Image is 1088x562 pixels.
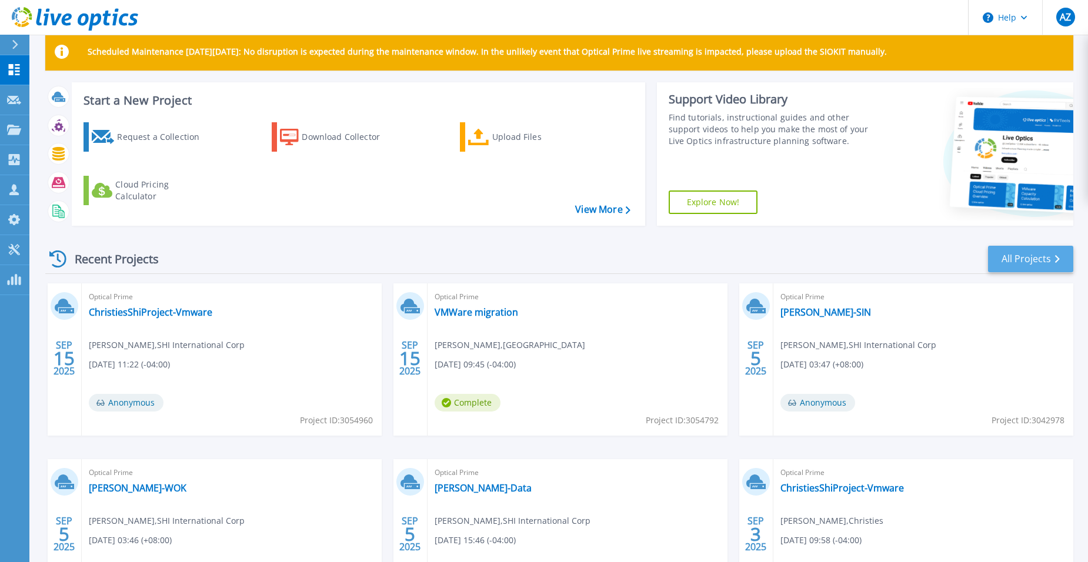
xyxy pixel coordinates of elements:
span: Optical Prime [780,290,1066,303]
span: [DATE] 11:22 (-04:00) [89,358,170,371]
span: [PERSON_NAME] , SHI International Corp [435,514,590,527]
a: [PERSON_NAME]-WOK [89,482,186,494]
div: Support Video Library [669,92,880,107]
a: Explore Now! [669,190,758,214]
h3: Start a New Project [84,94,630,107]
span: 15 [399,353,420,363]
span: [PERSON_NAME] , SHI International Corp [89,514,245,527]
span: 5 [750,353,761,363]
span: [DATE] 03:47 (+08:00) [780,358,863,371]
span: [PERSON_NAME] , SHI International Corp [780,339,936,352]
span: Optical Prime [780,466,1066,479]
span: [DATE] 09:58 (-04:00) [780,534,862,547]
div: SEP 2025 [53,513,75,556]
a: VMWare migration [435,306,518,318]
span: 15 [54,353,75,363]
div: Recent Projects [45,245,175,273]
div: Request a Collection [117,125,211,149]
span: Project ID: 3042978 [992,414,1064,427]
span: 3 [750,529,761,539]
a: Cloud Pricing Calculator [84,176,215,205]
span: Project ID: 3054792 [646,414,719,427]
div: Upload Files [492,125,586,149]
a: Download Collector [272,122,403,152]
a: All Projects [988,246,1073,272]
a: ChristiesShiProject-Vmware [89,306,212,318]
div: SEP 2025 [53,337,75,380]
div: SEP 2025 [399,513,421,556]
span: [PERSON_NAME] , SHI International Corp [89,339,245,352]
span: Optical Prime [435,290,720,303]
span: [DATE] 03:46 (+08:00) [89,534,172,547]
span: Anonymous [780,394,855,412]
span: AZ [1060,12,1071,22]
span: Optical Prime [435,466,720,479]
div: SEP 2025 [745,513,767,556]
a: [PERSON_NAME]-SIN [780,306,871,318]
span: Project ID: 3054960 [300,414,373,427]
span: Optical Prime [89,466,375,479]
div: SEP 2025 [399,337,421,380]
span: Optical Prime [89,290,375,303]
div: Find tutorials, instructional guides and other support videos to help you make the most of your L... [669,112,880,147]
a: Request a Collection [84,122,215,152]
p: Scheduled Maintenance [DATE][DATE]: No disruption is expected during the maintenance window. In t... [88,47,887,56]
div: Cloud Pricing Calculator [115,179,209,202]
span: [DATE] 09:45 (-04:00) [435,358,516,371]
div: Download Collector [302,125,396,149]
div: SEP 2025 [745,337,767,380]
span: Anonymous [89,394,163,412]
a: View More [575,204,630,215]
span: Complete [435,394,500,412]
span: 5 [405,529,415,539]
a: [PERSON_NAME]-Data [435,482,532,494]
span: [PERSON_NAME] , Christies [780,514,883,527]
span: [PERSON_NAME] , [GEOGRAPHIC_DATA] [435,339,585,352]
a: ChristiesShiProject-Vmware [780,482,904,494]
span: [DATE] 15:46 (-04:00) [435,534,516,547]
span: 5 [59,529,69,539]
a: Upload Files [460,122,591,152]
